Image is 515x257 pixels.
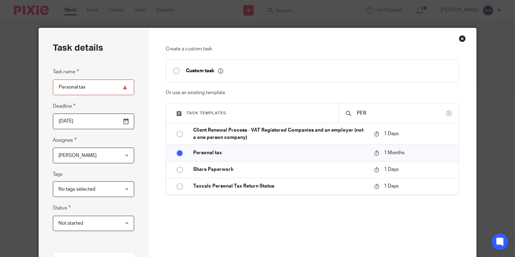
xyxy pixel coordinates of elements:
[384,184,398,189] span: 1 Days
[384,150,404,155] span: 1 Months
[53,114,134,129] input: Pick a date
[58,187,95,192] span: No tags selected
[58,221,83,226] span: Not started
[53,68,79,76] label: Task name
[187,111,226,115] span: Task templates
[384,167,398,172] span: 1 Days
[53,204,71,212] label: Status
[459,35,466,42] div: Close this dialog window
[53,102,75,110] label: Deadline
[193,183,367,190] p: Taxcalc Personal Tax Return Status
[193,127,367,141] p: Client Renewal Process - VAT Registered Companies and an employer (not a one person company)
[356,109,446,117] input: Search...
[53,80,134,95] input: Task name
[193,166,367,173] p: Share Paperwork
[53,171,63,178] label: Tags
[58,153,97,158] span: [PERSON_NAME]
[186,68,223,74] p: Custom task
[384,132,398,136] span: 1 Days
[166,45,459,52] p: Create a custom task
[53,42,103,54] h2: Task details
[53,136,76,144] label: Assignee
[166,89,459,96] p: Or use an existing template
[193,149,367,156] p: Personal tax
